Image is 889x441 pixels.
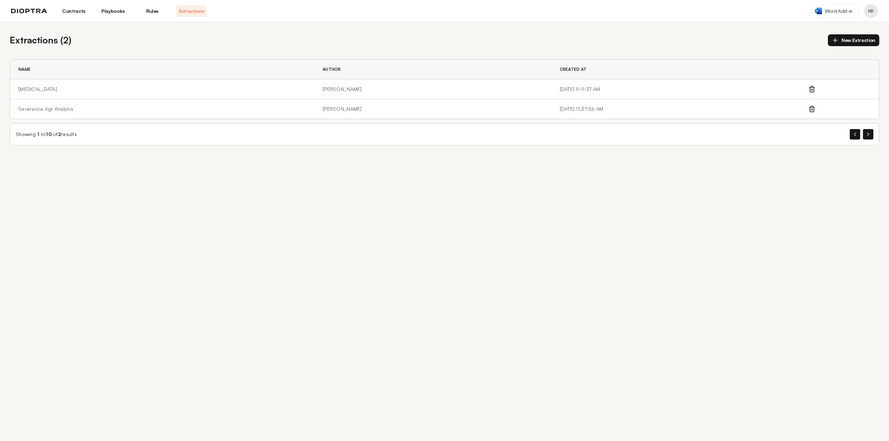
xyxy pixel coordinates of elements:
[46,131,52,137] span: 10
[10,60,314,79] th: Name
[551,79,808,99] td: [DATE] 9:11:37 AM
[864,4,878,18] button: Profile menu
[37,131,39,137] span: 1
[10,79,314,99] td: [MEDICAL_DATA]
[825,8,853,15] span: Word Add-in
[551,60,808,79] th: Created At
[850,129,860,139] button: Previous
[98,5,128,17] a: Playbooks
[16,131,77,138] div: Showing to of results
[551,99,808,119] td: [DATE] 11:37:56 AM
[863,129,873,139] button: Next
[137,5,168,17] a: Rules
[809,5,858,18] a: Word Add-in
[314,79,551,99] td: [PERSON_NAME]
[58,5,89,17] a: Contracts
[815,8,822,14] img: word
[828,34,879,46] button: New Extraction
[11,9,47,14] img: logo
[10,99,314,119] td: Severance Agr Analysis
[314,60,551,79] th: Author
[10,33,71,47] h2: Extractions ( 2 )
[58,131,61,137] span: 2
[176,5,207,17] a: Extractions
[314,99,551,119] td: [PERSON_NAME]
